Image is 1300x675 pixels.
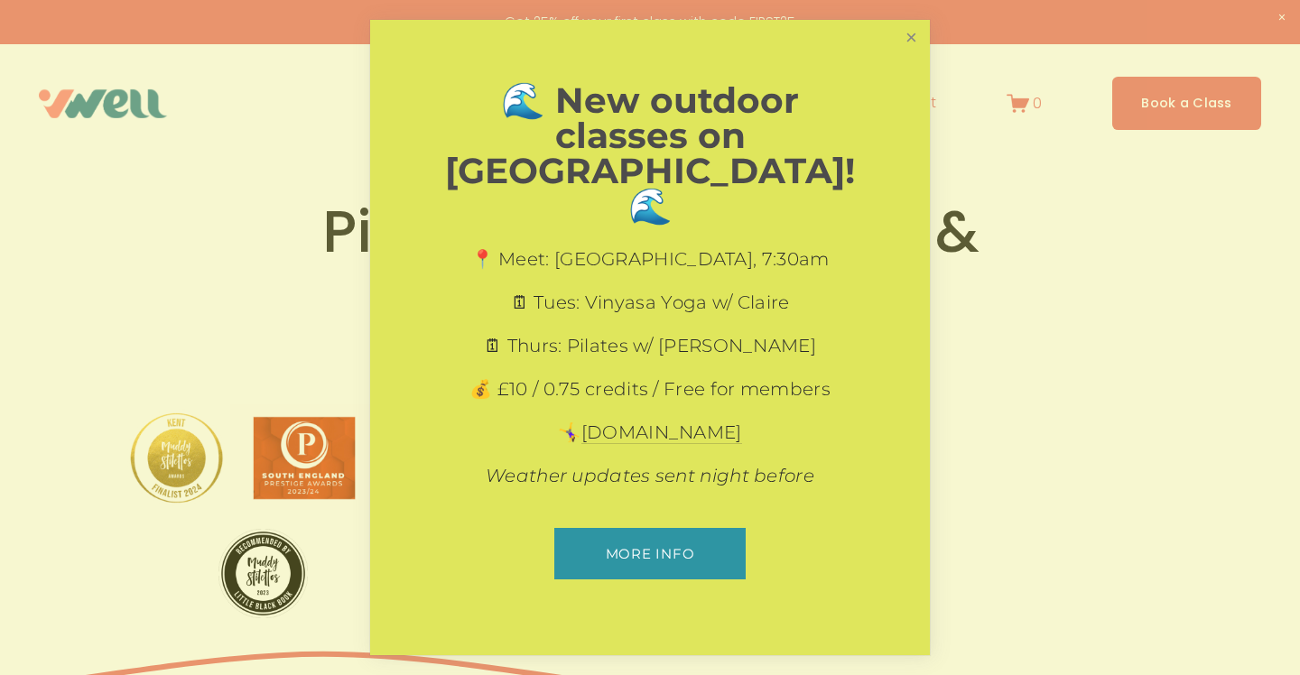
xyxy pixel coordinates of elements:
p: 📍 Meet: [GEOGRAPHIC_DATA], 7:30am [433,246,867,272]
a: Close [896,23,927,54]
em: Weather updates sent night before [486,465,814,486]
p: 🤸‍♀️ [433,420,867,445]
p: 🗓 Tues: Vinyasa Yoga w/ Claire [433,290,867,315]
a: More info [554,528,745,579]
p: 🗓 Thurs: Pilates w/ [PERSON_NAME] [433,333,867,358]
h1: 🌊 New outdoor classes on [GEOGRAPHIC_DATA]! 🌊 [433,83,867,224]
a: [DOMAIN_NAME] [581,421,742,444]
p: 💰 £10 / 0.75 credits / Free for members [433,376,867,402]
